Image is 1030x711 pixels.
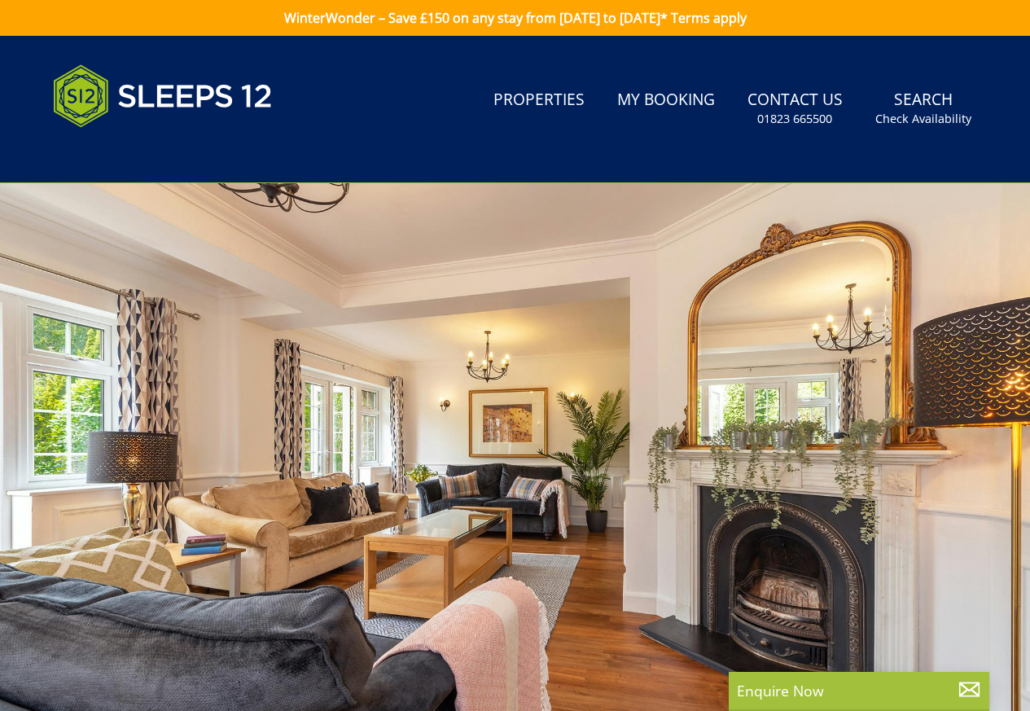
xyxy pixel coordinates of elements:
a: SearchCheck Availability [869,82,978,135]
a: My Booking [611,82,721,119]
p: Enquire Now [737,680,981,701]
small: 01823 665500 [757,111,832,127]
iframe: Customer reviews powered by Trustpilot [45,147,216,160]
a: Properties [487,82,591,119]
small: Check Availability [875,111,971,127]
a: Contact Us01823 665500 [741,82,849,135]
img: Sleeps 12 [53,55,273,137]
